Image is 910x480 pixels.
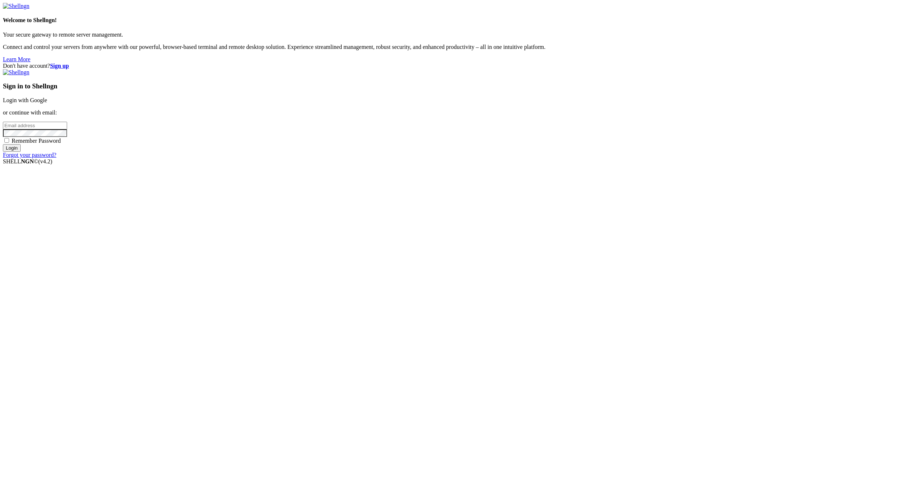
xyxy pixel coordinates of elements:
[12,138,61,144] span: Remember Password
[3,152,56,158] a: Forgot your password?
[38,158,53,164] span: 4.2.0
[3,3,29,9] img: Shellngn
[3,82,907,90] h3: Sign in to Shellngn
[3,109,907,116] p: or continue with email:
[3,122,67,129] input: Email address
[3,144,21,152] input: Login
[3,69,29,76] img: Shellngn
[3,158,52,164] span: SHELL ©
[3,17,907,24] h4: Welcome to Shellngn!
[3,56,30,62] a: Learn More
[3,44,907,50] p: Connect and control your servers from anywhere with our powerful, browser-based terminal and remo...
[21,158,34,164] b: NGN
[50,63,69,69] a: Sign up
[4,138,9,143] input: Remember Password
[3,63,907,69] div: Don't have account?
[3,32,907,38] p: Your secure gateway to remote server management.
[3,97,47,103] a: Login with Google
